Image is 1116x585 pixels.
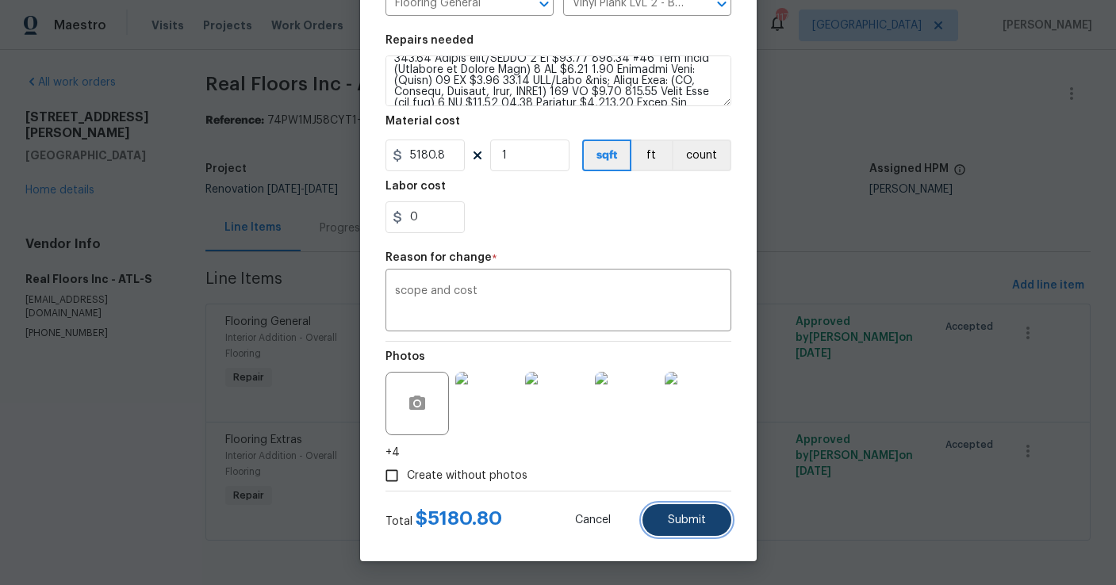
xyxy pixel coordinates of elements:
div: Total [385,510,502,530]
button: Cancel [550,504,636,536]
span: Create without photos [407,468,527,484]
h5: Repairs needed [385,35,474,46]
span: Submit [668,514,706,526]
h5: Photos [385,351,425,362]
span: $ 5180.80 [416,509,502,528]
span: +4 [385,445,400,461]
button: count [672,140,731,171]
h5: Material cost [385,116,460,127]
button: Submit [642,504,731,536]
button: ft [631,140,672,171]
button: sqft [582,140,631,171]
span: Cancel [575,514,611,526]
h5: Labor cost [385,181,446,192]
textarea: scope and cost [395,285,722,319]
textarea: Loremip DOL (Sita Cons 5.2 802 Adipi Eli) Seddoeiu temporincid, utla etd magnaaliqu enima min v q... [385,55,731,106]
h5: Reason for change [385,252,492,263]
